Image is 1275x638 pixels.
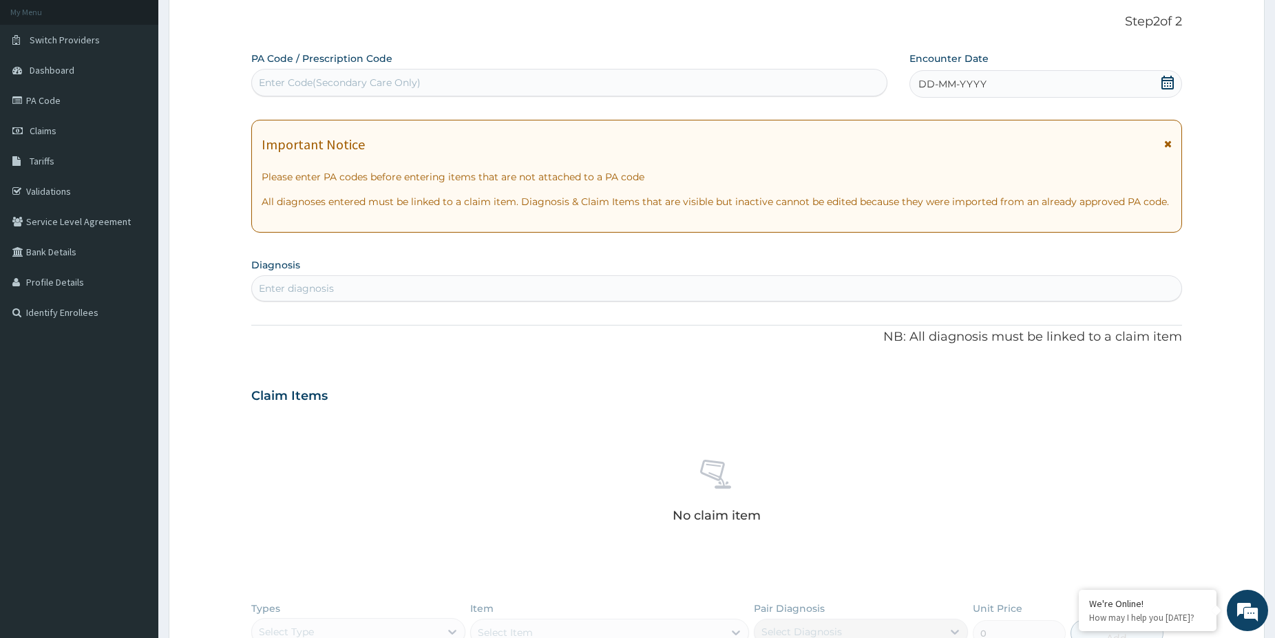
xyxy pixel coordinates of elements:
[30,64,74,76] span: Dashboard
[918,77,987,91] span: DD-MM-YYYY
[251,14,1182,30] p: Step 2 of 2
[30,34,100,46] span: Switch Providers
[30,125,56,137] span: Claims
[226,7,259,40] div: Minimize live chat window
[673,509,761,522] p: No claim item
[262,170,1172,184] p: Please enter PA codes before entering items that are not attached to a PA code
[251,328,1182,346] p: NB: All diagnosis must be linked to a claim item
[7,376,262,424] textarea: Type your message and hit 'Enter'
[262,137,365,152] h1: Important Notice
[80,173,190,312] span: We're online!
[251,258,300,272] label: Diagnosis
[251,52,392,65] label: PA Code / Prescription Code
[259,76,421,89] div: Enter Code(Secondary Care Only)
[30,155,54,167] span: Tariffs
[262,195,1172,209] p: All diagnoses entered must be linked to a claim item. Diagnosis & Claim Items that are visible bu...
[25,69,56,103] img: d_794563401_company_1708531726252_794563401
[72,77,231,95] div: Chat with us now
[251,389,328,404] h3: Claim Items
[1089,612,1206,624] p: How may I help you today?
[1089,597,1206,610] div: We're Online!
[259,281,334,295] div: Enter diagnosis
[909,52,989,65] label: Encounter Date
